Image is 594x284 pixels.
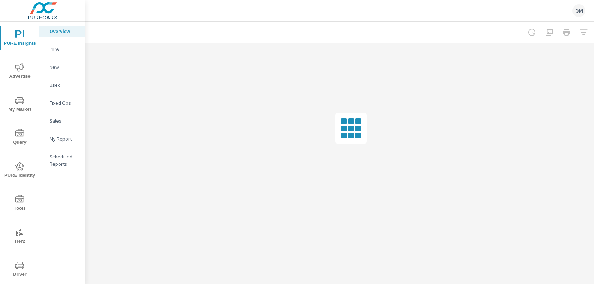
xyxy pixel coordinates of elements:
[50,63,79,71] p: New
[3,63,37,81] span: Advertise
[3,96,37,114] span: My Market
[50,153,79,167] p: Scheduled Reports
[39,62,85,72] div: New
[3,228,37,246] span: Tier2
[572,4,585,17] div: DM
[50,81,79,89] p: Used
[3,30,37,48] span: PURE Insights
[39,151,85,169] div: Scheduled Reports
[50,46,79,53] p: PIPA
[39,115,85,126] div: Sales
[3,261,37,279] span: Driver
[39,98,85,108] div: Fixed Ops
[39,44,85,55] div: PIPA
[50,28,79,35] p: Overview
[50,135,79,142] p: My Report
[3,195,37,213] span: Tools
[3,162,37,180] span: PURE Identity
[50,117,79,124] p: Sales
[39,80,85,90] div: Used
[39,26,85,37] div: Overview
[39,133,85,144] div: My Report
[3,129,37,147] span: Query
[50,99,79,106] p: Fixed Ops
